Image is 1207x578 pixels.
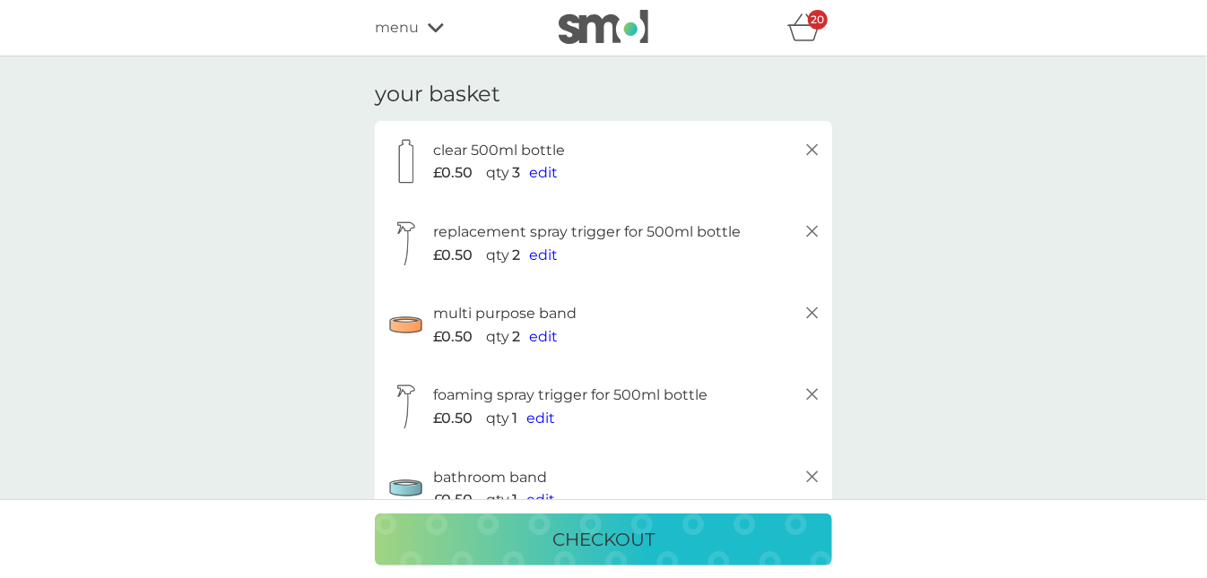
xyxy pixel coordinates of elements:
[433,488,473,512] span: £0.50
[375,16,419,39] span: menu
[512,325,520,349] p: 2
[512,407,517,430] p: 1
[433,384,708,407] p: foaming spray trigger for 500ml bottle
[486,488,509,512] p: qty
[526,491,555,508] span: edit
[375,513,832,565] button: checkout
[552,525,655,554] p: checkout
[559,10,648,44] img: smol
[529,164,558,181] span: edit
[512,244,520,267] p: 2
[433,325,473,349] span: £0.50
[433,244,473,267] span: £0.50
[486,407,509,430] p: qty
[529,244,558,267] button: edit
[486,244,509,267] p: qty
[526,488,555,512] button: edit
[526,410,555,427] span: edit
[486,161,509,185] p: qty
[529,246,558,263] span: edit
[526,407,555,430] button: edit
[433,407,473,430] span: £0.50
[529,325,558,349] button: edit
[787,10,832,46] div: basket
[529,161,558,185] button: edit
[433,220,741,244] p: replacement spray trigger for 500ml bottle
[433,466,547,489] p: bathroom band
[375,82,500,108] h3: your basket
[512,161,520,185] p: 3
[486,325,509,349] p: qty
[433,139,565,162] p: clear 500ml bottle
[512,488,517,512] p: 1
[433,161,473,185] span: £0.50
[529,328,558,345] span: edit
[433,302,577,325] p: multi purpose band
